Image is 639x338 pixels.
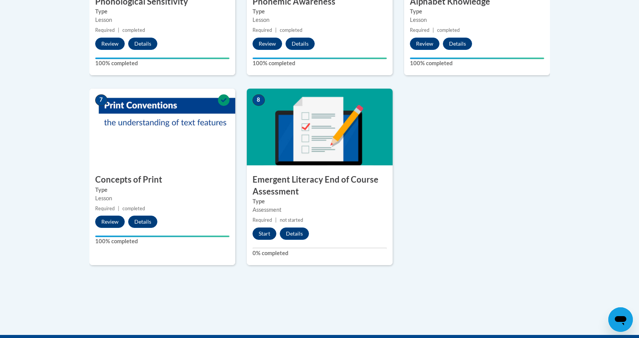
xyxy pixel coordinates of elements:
[280,228,309,240] button: Details
[410,16,544,24] div: Lesson
[410,58,544,59] div: Your progress
[253,217,272,223] span: Required
[95,206,115,211] span: Required
[122,206,145,211] span: completed
[95,237,230,246] label: 100% completed
[89,89,235,165] img: Course Image
[95,94,107,106] span: 7
[433,27,434,33] span: |
[253,16,387,24] div: Lesson
[410,38,439,50] button: Review
[253,27,272,33] span: Required
[95,7,230,16] label: Type
[410,7,544,16] label: Type
[247,174,393,198] h3: Emergent Literacy End of Course Assessment
[410,59,544,68] label: 100% completed
[443,38,472,50] button: Details
[95,186,230,194] label: Type
[95,16,230,24] div: Lesson
[95,38,125,50] button: Review
[95,27,115,33] span: Required
[95,59,230,68] label: 100% completed
[247,89,393,165] img: Course Image
[280,217,303,223] span: not started
[122,27,145,33] span: completed
[253,206,387,214] div: Assessment
[275,217,277,223] span: |
[128,216,157,228] button: Details
[410,27,429,33] span: Required
[253,94,265,106] span: 8
[118,27,119,33] span: |
[608,307,633,332] iframe: Button to launch messaging window
[253,58,387,59] div: Your progress
[437,27,460,33] span: completed
[286,38,315,50] button: Details
[118,206,119,211] span: |
[253,7,387,16] label: Type
[128,38,157,50] button: Details
[253,59,387,68] label: 100% completed
[95,236,230,237] div: Your progress
[280,27,302,33] span: completed
[275,27,277,33] span: |
[95,194,230,203] div: Lesson
[253,249,387,257] label: 0% completed
[95,58,230,59] div: Your progress
[89,174,235,186] h3: Concepts of Print
[253,38,282,50] button: Review
[253,197,387,206] label: Type
[95,216,125,228] button: Review
[253,228,276,240] button: Start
